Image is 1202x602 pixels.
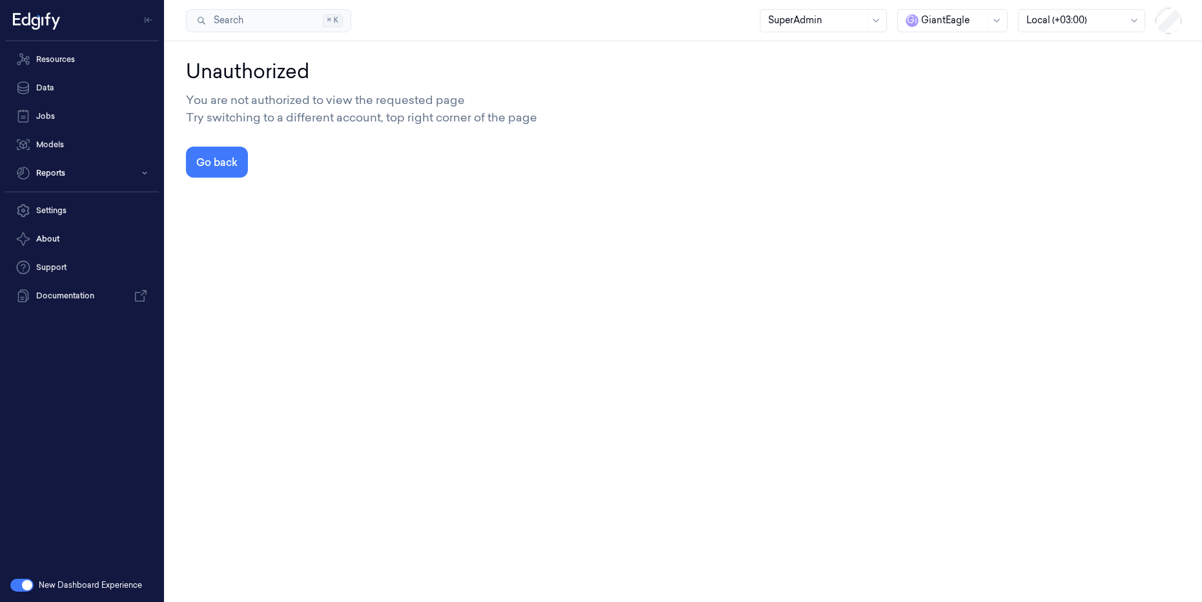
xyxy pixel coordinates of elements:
[186,9,351,32] button: Search⌘K
[906,14,919,27] span: G i
[5,103,159,129] a: Jobs
[138,10,159,30] button: Toggle Navigation
[186,91,1181,126] div: You are not authorized to view the requested page Try switching to a different account, top right...
[186,57,1181,86] div: Unauthorized
[5,160,159,186] button: Reports
[186,147,248,178] button: Go back
[209,14,243,27] span: Search
[5,254,159,280] a: Support
[5,283,159,309] a: Documentation
[5,132,159,158] a: Models
[5,75,159,101] a: Data
[5,226,159,252] button: About
[5,47,159,72] a: Resources
[5,198,159,223] a: Settings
